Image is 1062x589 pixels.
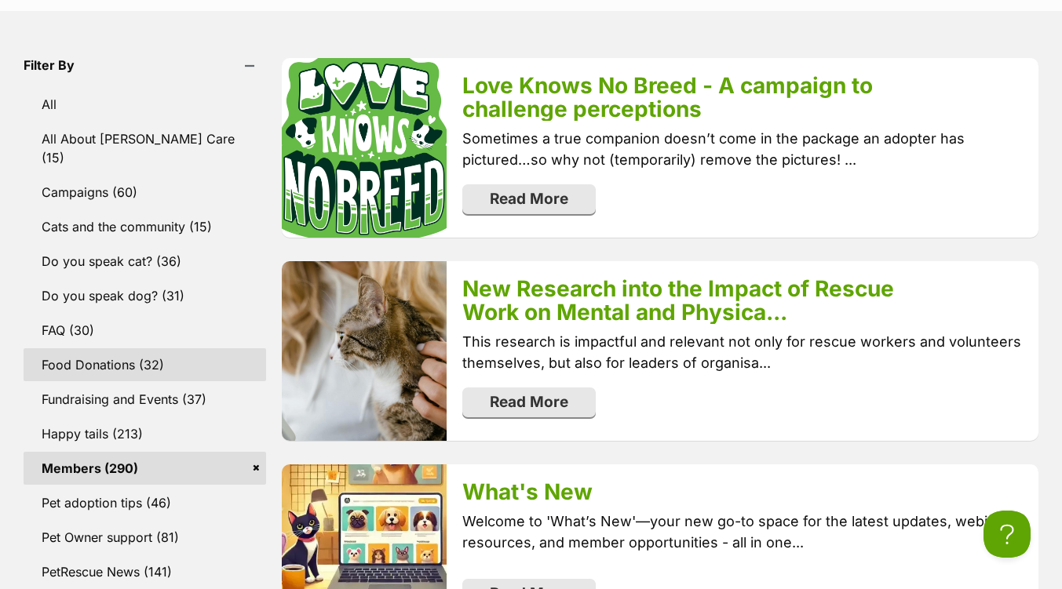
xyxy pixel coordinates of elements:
[282,261,447,441] img: z4xklv1v5upnmrkixit0.jpg
[282,58,447,238] img: pi1flutfnktvt2qhnilh.png
[462,72,873,122] a: Love Knows No Breed - A campaign to challenge perceptions
[24,417,266,450] a: Happy tails (213)
[24,383,266,416] a: Fundraising and Events (37)
[24,88,266,121] a: All
[24,452,266,485] a: Members (290)
[462,478,593,505] a: What's New
[24,245,266,278] a: Do you speak cat? (36)
[462,184,596,214] a: Read More
[984,511,1031,558] iframe: Help Scout Beacon - Open
[462,128,1023,170] p: Sometimes a true companion doesn’t come in the package an adopter has pictured…so why not (tempor...
[24,314,266,347] a: FAQ (30)
[24,555,266,588] a: PetRescue News (141)
[462,511,1023,553] p: Welcome to 'What’s New'—your new go-to space for the latest updates, webinars, resources, and mem...
[24,58,266,72] header: Filter By
[24,176,266,209] a: Campaigns (60)
[24,279,266,312] a: Do you speak dog? (31)
[24,486,266,519] a: Pet adoption tips (46)
[462,331,1023,373] p: This research is impactful and relevant not only for rescue workers and volunteers themselves, bu...
[462,387,596,417] a: Read More
[24,348,266,381] a: Food Donations (32)
[462,275,894,325] a: New Research into the Impact of Rescue Work on Mental and Physica...
[24,521,266,554] a: Pet Owner support (81)
[24,122,266,174] a: All About [PERSON_NAME] Care (15)
[24,210,266,243] a: Cats and the community (15)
